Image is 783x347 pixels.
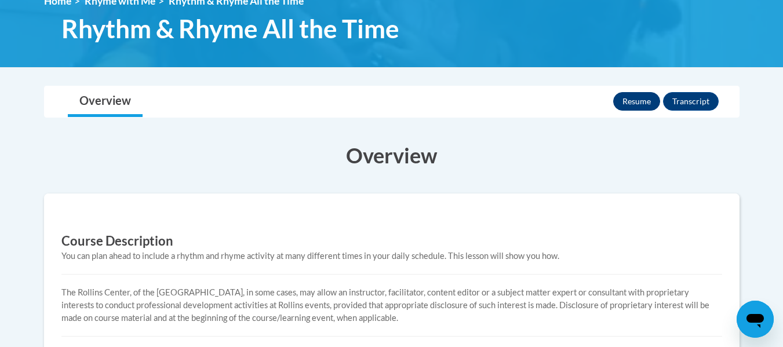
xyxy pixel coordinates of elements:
span: Rhythm & Rhyme All the Time [61,13,399,44]
p: The Rollins Center, of the [GEOGRAPHIC_DATA], in some cases, may allow an instructor, facilitator... [61,286,722,324]
button: Transcript [663,92,719,111]
h3: Overview [44,141,740,170]
h3: Course Description [61,232,722,250]
div: You can plan ahead to include a rhythm and rhyme activity at many different times in your daily s... [61,250,722,262]
a: Overview [68,86,143,117]
button: Resume [613,92,660,111]
iframe: Button to launch messaging window [737,301,774,338]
